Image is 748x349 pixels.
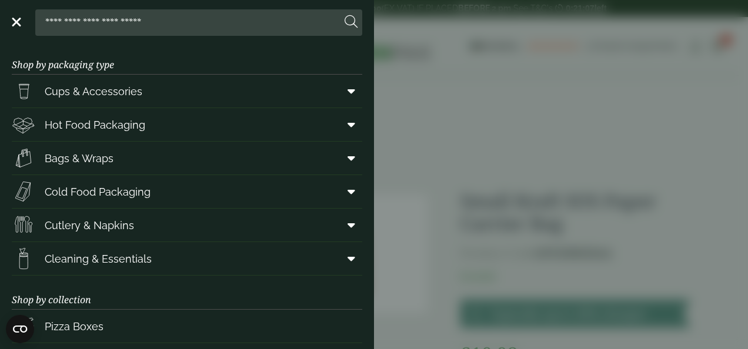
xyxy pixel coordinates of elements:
[12,175,362,208] a: Cold Food Packaging
[12,276,362,310] h3: Shop by collection
[45,251,152,267] span: Cleaning & Essentials
[12,79,35,103] img: PintNhalf_cup.svg
[45,217,134,233] span: Cutlery & Napkins
[45,318,103,334] span: Pizza Boxes
[12,146,35,170] img: Paper_carriers.svg
[12,108,362,141] a: Hot Food Packaging
[12,242,362,275] a: Cleaning & Essentials
[12,213,35,237] img: Cutlery.svg
[45,83,142,99] span: Cups & Accessories
[12,180,35,203] img: Sandwich_box.svg
[12,310,362,343] a: Pizza Boxes
[12,142,362,174] a: Bags & Wraps
[12,209,362,241] a: Cutlery & Napkins
[12,247,35,270] img: open-wipe.svg
[6,315,34,343] button: Open CMP widget
[45,117,145,133] span: Hot Food Packaging
[12,41,362,75] h3: Shop by packaging type
[45,184,151,200] span: Cold Food Packaging
[12,75,362,108] a: Cups & Accessories
[45,150,113,166] span: Bags & Wraps
[12,113,35,136] img: Deli_box.svg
